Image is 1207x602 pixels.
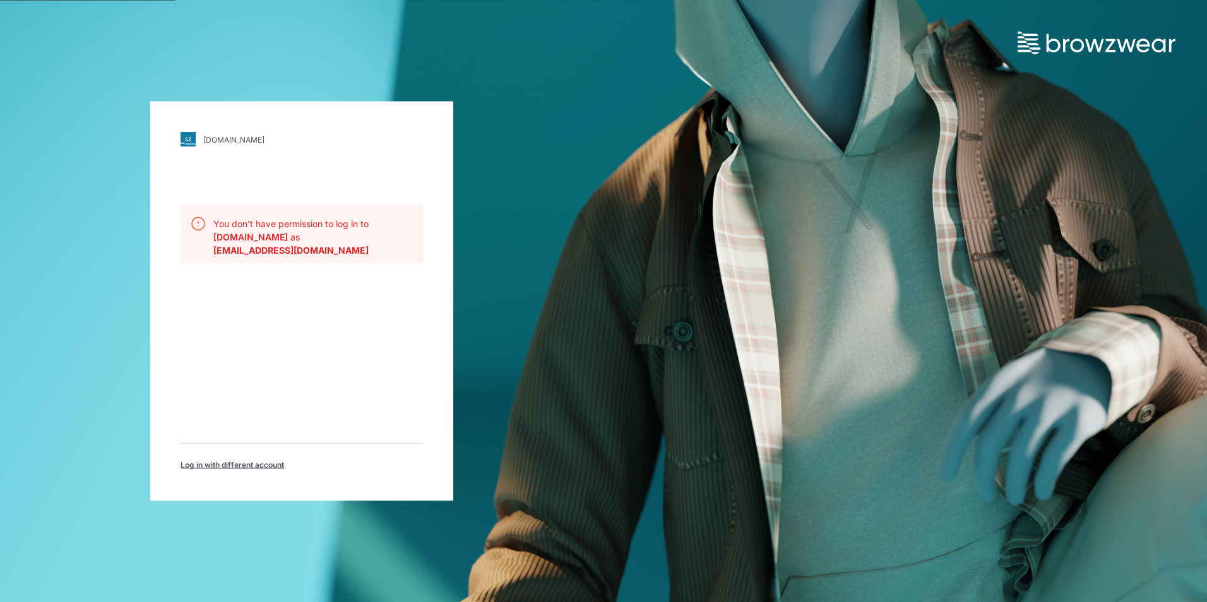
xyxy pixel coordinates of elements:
[1018,32,1175,54] img: browzwear-logo.73288ffb.svg
[191,216,206,232] img: svg+xml;base64,PHN2ZyB3aWR0aD0iMjQiIGhlaWdodD0iMjQiIHZpZXdCb3g9IjAgMCAyNCAyNCIgZmlsbD0ibm9uZSIgeG...
[181,132,196,147] img: svg+xml;base64,PHN2ZyB3aWR0aD0iMjgiIGhlaWdodD0iMjgiIHZpZXdCb3g9IjAgMCAyOCAyOCIgZmlsbD0ibm9uZSIgeG...
[181,459,284,471] span: Log in with different account
[213,217,413,244] p: You don't have permission to log in to as
[213,245,369,256] b: [EMAIL_ADDRESS][DOMAIN_NAME]
[213,232,290,242] b: [DOMAIN_NAME]
[181,132,423,147] a: [DOMAIN_NAME]
[203,134,265,144] div: [DOMAIN_NAME]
